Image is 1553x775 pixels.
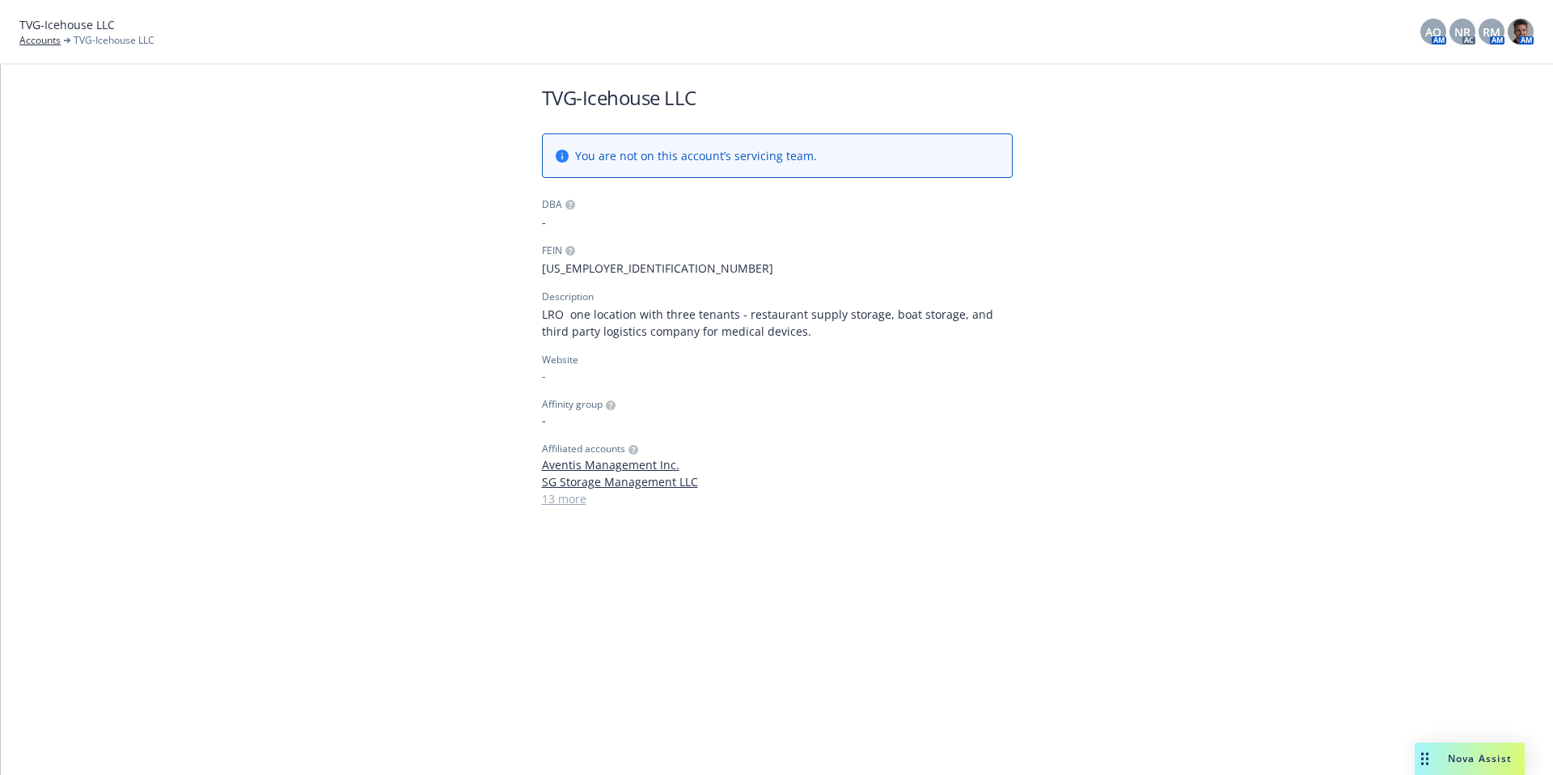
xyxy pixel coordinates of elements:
[542,456,1013,473] a: Aventis Management Inc.
[542,244,562,258] div: FEIN
[575,147,817,164] span: You are not on this account’s servicing team.
[542,442,625,456] span: Affiliated accounts
[542,306,1013,340] span: LRO one location with three tenants - restaurant supply storage, boat storage, and third party lo...
[74,33,154,48] span: TVG-Icehouse LLC
[542,367,1013,384] div: -
[542,397,603,412] span: Affinity group
[19,33,61,48] a: Accounts
[1425,23,1441,40] span: AO
[1483,23,1500,40] span: RM
[1508,19,1534,44] img: photo
[542,214,1013,231] span: -
[542,84,1013,111] h1: TVG-Icehouse LLC
[1454,23,1470,40] span: NR
[1448,752,1512,765] span: Nova Assist
[19,16,115,33] span: TVG-Icehouse LLC
[542,490,1013,507] a: 13 more
[542,197,562,212] div: DBA
[542,290,594,304] div: Description
[1415,743,1525,775] button: Nova Assist
[542,260,1013,277] span: [US_EMPLOYER_IDENTIFICATION_NUMBER]
[542,353,1013,367] div: Website
[1415,743,1435,775] div: Drag to move
[542,473,1013,490] a: SG Storage Management LLC
[542,412,1013,429] span: -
